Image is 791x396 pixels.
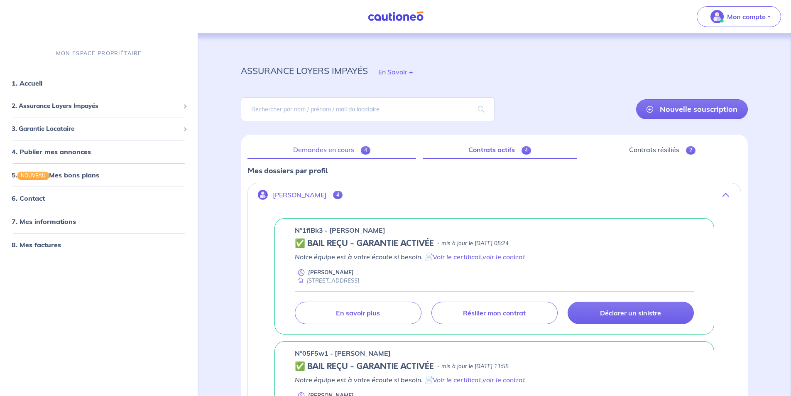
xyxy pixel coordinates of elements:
p: assurance loyers impayés [241,63,368,78]
a: Voir le certificat [433,376,481,384]
span: 4 [522,146,531,155]
button: [PERSON_NAME]4 [248,185,741,205]
a: En savoir plus [295,302,421,324]
p: Mes dossiers par profil [247,165,741,176]
div: 6. Contact [3,190,194,207]
div: [STREET_ADDRESS] [295,277,359,285]
a: voir le contrat [482,376,525,384]
p: [PERSON_NAME] [273,191,326,199]
a: 1. Accueil [12,79,42,87]
a: 5.NOUVEAUMes bons plans [12,171,99,179]
div: 8. Mes factures [3,237,194,253]
p: Déclarer un sinistre [600,309,661,317]
a: Déclarer un sinistre [568,302,694,324]
a: Résilier mon contrat [431,302,558,324]
p: MON ESPACE PROPRIÉTAIRE [56,49,142,57]
a: Voir le certificat [433,253,481,261]
button: En Savoir + [368,60,424,84]
p: n°1fiBk3 - [PERSON_NAME] [295,225,385,235]
img: Cautioneo [365,11,427,22]
span: 2. Assurance Loyers Impayés [12,101,180,111]
h5: ✅ BAIL REÇU - GARANTIE ACTIVÉE [295,239,434,248]
div: state: CONTRACT-VALIDATED, Context: NEW,MAYBE-CERTIFICATE,ALONE,LESSOR-DOCUMENTS [295,239,694,248]
span: 4 [333,191,343,199]
div: 3. Garantie Locataire [3,121,194,137]
div: 7. Mes informations [3,214,194,230]
a: Nouvelle souscription [636,99,748,119]
img: illu_account_valid_menu.svg [710,10,724,23]
p: [PERSON_NAME] [308,268,354,276]
button: illu_account_valid_menu.svgMon compte [697,6,781,27]
div: 5.NOUVEAUMes bons plans [3,167,194,183]
a: 6. Contact [12,194,45,203]
p: Mon compte [727,12,766,22]
p: - mis à jour le [DATE] 11:55 [437,362,509,371]
a: Contrats actifs4 [423,141,577,159]
p: n°05F5w1 - [PERSON_NAME] [295,348,391,358]
a: 8. Mes factures [12,241,61,249]
a: Demandes en cours4 [247,141,416,159]
h5: ✅ BAIL REÇU - GARANTIE ACTIVÉE [295,362,434,371]
a: Contrats résiliés2 [583,141,741,159]
div: 1. Accueil [3,75,194,91]
div: state: CONTRACT-VALIDATED, Context: LESS-THAN-20-DAYS,CHOOSE-CERTIFICATE,ALONE,LESSOR-DOCUMENTS [295,362,694,371]
div: 2. Assurance Loyers Impayés [3,98,194,114]
a: 4. Publier mes annonces [12,148,91,156]
span: search [468,98,495,121]
div: 4. Publier mes annonces [3,143,194,160]
p: Résilier mon contrat [463,309,526,317]
p: En savoir plus [336,309,380,317]
p: - mis à jour le [DATE] 05:24 [437,239,509,248]
span: 3. Garantie Locataire [12,124,180,134]
span: 2 [686,146,695,155]
span: 4 [361,146,370,155]
p: Notre équipe est à votre écoute si besoin. 📄 , [295,252,694,262]
a: voir le contrat [482,253,525,261]
p: Notre équipe est à votre écoute si besoin. 📄 , [295,375,694,385]
img: illu_account.svg [258,190,268,200]
a: 7. Mes informations [12,218,76,226]
input: Rechercher par nom / prénom / mail du locataire [241,97,494,121]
